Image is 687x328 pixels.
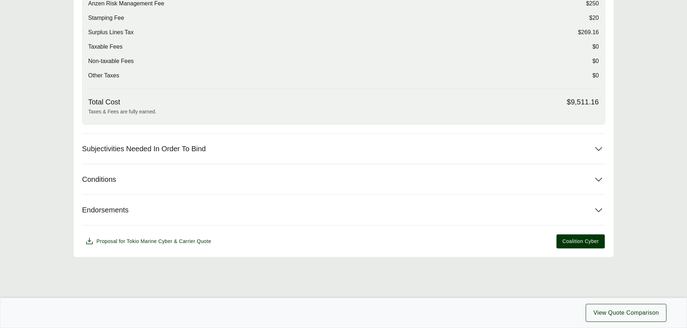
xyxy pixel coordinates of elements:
span: Total Cost [88,98,120,107]
span: View Quote Comparison [593,309,659,317]
span: Other Taxes [88,71,119,80]
span: & Carrier Quote [174,238,211,244]
span: Coalition Cyber [563,238,599,245]
button: Coalition Cyber [556,234,605,248]
span: Conditions [82,175,116,184]
button: Conditions [82,164,605,194]
span: Endorsements [82,206,129,215]
span: $0 [593,42,599,51]
span: $20 [589,14,599,22]
span: Surplus Lines Tax [88,28,134,37]
span: Proposal for [97,238,211,245]
span: Stamping Fee [88,14,124,22]
span: Taxable Fees [88,42,123,51]
span: Tokio Marine Cyber [127,238,172,244]
button: Proposal for Tokio Marine Cyber & Carrier Quote [82,234,214,248]
button: View Quote Comparison [586,304,666,322]
span: Non-taxable Fees [88,57,134,66]
span: $269.16 [578,28,599,37]
span: $9,511.16 [567,98,599,107]
span: $0 [593,71,599,80]
button: Subjectivities Needed In Order To Bind [82,134,605,164]
p: Taxes & Fees are fully earned. [88,108,599,116]
span: $0 [593,57,599,66]
button: Endorsements [82,195,605,225]
span: Subjectivities Needed In Order To Bind [82,144,206,153]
